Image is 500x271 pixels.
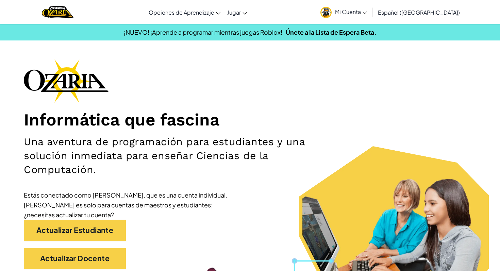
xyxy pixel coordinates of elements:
[335,8,367,15] span: Mi Cuenta
[24,109,476,130] h1: Informática que fascina
[227,9,241,16] span: Jugar
[149,9,214,16] span: Opciones de Aprendizaje
[145,3,224,21] a: Opciones de Aprendizaje
[42,5,73,19] a: Ozaria by CodeCombat logo
[24,220,126,241] a: Actualizar Estudiante
[374,3,463,21] a: Español ([GEOGRAPHIC_DATA])
[124,28,282,36] span: ¡NUEVO! ¡Aprende a programar mientras juegas Roblox!
[24,248,126,269] a: Actualizar Docente
[24,190,228,220] div: Estás conectado como [PERSON_NAME], que es una cuenta individual. [PERSON_NAME] es solo para cuen...
[378,9,460,16] span: Español ([GEOGRAPHIC_DATA])
[320,7,332,18] img: avatar
[317,1,370,23] a: Mi Cuenta
[224,3,250,21] a: Jugar
[42,5,73,19] img: Home
[24,59,109,103] img: Ozaria branding logo
[24,135,327,177] h2: Una aventura de programación para estudiantes y una solución inmediata para enseñar Ciencias de l...
[286,28,377,36] a: Únete a la Lista de Espera Beta.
